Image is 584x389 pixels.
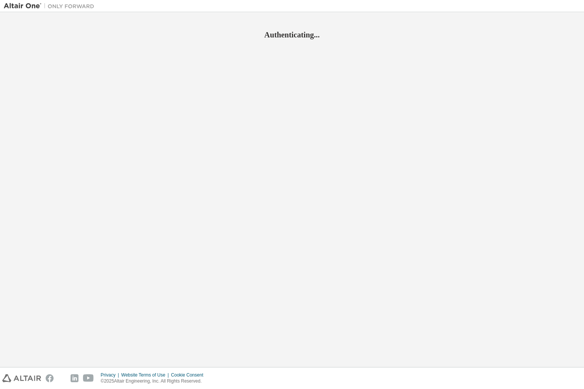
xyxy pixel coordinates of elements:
img: youtube.svg [83,374,94,382]
img: linkedin.svg [71,374,78,382]
img: facebook.svg [46,374,54,382]
div: Privacy [101,372,121,378]
div: Cookie Consent [171,372,207,378]
p: © 2025 Altair Engineering, Inc. All Rights Reserved. [101,378,208,384]
h2: Authenticating... [4,30,580,40]
div: Website Terms of Use [121,372,171,378]
img: altair_logo.svg [2,374,41,382]
img: Altair One [4,2,98,10]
